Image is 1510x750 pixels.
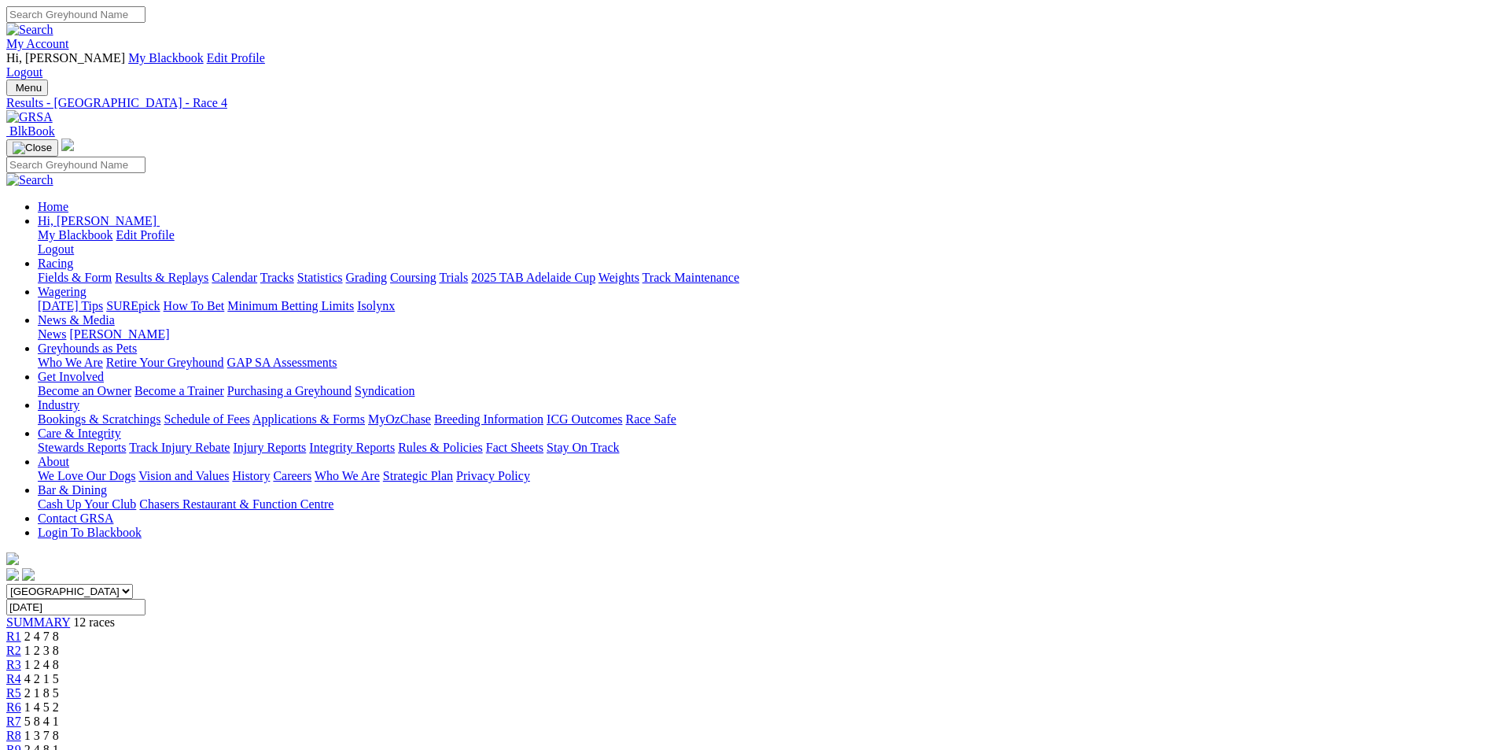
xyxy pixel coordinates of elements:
a: 2025 TAB Adelaide Cup [471,271,595,284]
a: My Account [6,37,69,50]
span: 5 8 4 1 [24,715,59,728]
span: 2 4 7 8 [24,630,59,643]
span: 1 3 7 8 [24,729,59,742]
a: Applications & Forms [252,412,365,426]
a: SUREpick [106,299,160,312]
a: [DATE] Tips [38,299,103,312]
a: News [38,327,66,341]
div: Bar & Dining [38,497,1492,512]
a: R3 [6,658,21,671]
a: Coursing [390,271,436,284]
a: Bar & Dining [38,483,107,497]
a: About [38,455,69,468]
a: Edit Profile [116,228,175,242]
a: Login To Blackbook [38,526,142,539]
a: Statistics [297,271,343,284]
a: Who We Are [315,469,380,482]
span: 1 2 4 8 [24,658,59,671]
a: SUMMARY [6,615,70,629]
a: Race Safe [625,412,676,426]
a: History [232,469,270,482]
div: News & Media [38,327,1492,342]
a: Results & Replays [115,271,208,284]
a: [PERSON_NAME] [69,327,169,341]
a: Retire Your Greyhound [106,356,224,369]
a: Rules & Policies [398,441,483,454]
span: 1 4 5 2 [24,700,59,714]
a: Integrity Reports [309,441,395,454]
img: Search [6,23,53,37]
a: Stay On Track [547,441,619,454]
a: Stewards Reports [38,441,126,454]
a: We Love Our Dogs [38,469,135,482]
span: Hi, [PERSON_NAME] [38,214,157,227]
span: 1 2 3 8 [24,644,59,657]
span: BlkBook [9,124,55,138]
a: Home [38,200,68,213]
a: Strategic Plan [383,469,453,482]
a: Become a Trainer [134,384,224,397]
div: Greyhounds as Pets [38,356,1492,370]
div: Hi, [PERSON_NAME] [38,228,1492,257]
a: Logout [38,242,74,256]
a: Careers [273,469,311,482]
a: Get Involved [38,370,104,383]
a: Track Injury Rebate [129,441,230,454]
input: Search [6,6,145,23]
input: Select date [6,599,145,615]
a: Care & Integrity [38,427,121,440]
span: 12 races [73,615,115,629]
a: Isolynx [357,299,395,312]
a: Breeding Information [434,412,543,426]
a: Racing [38,257,73,270]
a: Injury Reports [233,441,306,454]
a: R5 [6,686,21,700]
a: Results - [GEOGRAPHIC_DATA] - Race 4 [6,96,1492,110]
a: Edit Profile [207,51,265,65]
a: Wagering [38,285,87,298]
input: Search [6,157,145,173]
a: Schedule of Fees [164,412,249,426]
a: How To Bet [164,299,225,312]
span: 4 2 1 5 [24,672,59,685]
div: Care & Integrity [38,441,1492,455]
a: R1 [6,630,21,643]
a: Greyhounds as Pets [38,342,137,355]
a: Cash Up Your Club [38,497,136,511]
img: logo-grsa-white.png [61,139,74,151]
a: News & Media [38,313,115,327]
a: Become an Owner [38,384,131,397]
a: Bookings & Scratchings [38,412,160,426]
a: R4 [6,672,21,685]
a: Hi, [PERSON_NAME] [38,214,160,227]
a: R7 [6,715,21,728]
a: Calendar [212,271,257,284]
a: My Blackbook [128,51,204,65]
a: Logout [6,65,42,79]
a: Privacy Policy [456,469,530,482]
a: Syndication [355,384,414,397]
a: R2 [6,644,21,657]
div: Industry [38,412,1492,427]
a: Contact GRSA [38,512,113,525]
a: GAP SA Assessments [227,356,337,369]
a: Industry [38,398,79,412]
a: R6 [6,700,21,714]
a: ICG Outcomes [547,412,622,426]
button: Toggle navigation [6,79,48,96]
a: Vision and Values [138,469,229,482]
a: My Blackbook [38,228,113,242]
a: Fields & Form [38,271,112,284]
img: facebook.svg [6,568,19,581]
img: logo-grsa-white.png [6,552,19,565]
div: Get Involved [38,384,1492,398]
a: R8 [6,729,21,742]
span: 2 1 8 5 [24,686,59,700]
button: Toggle navigation [6,139,58,157]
